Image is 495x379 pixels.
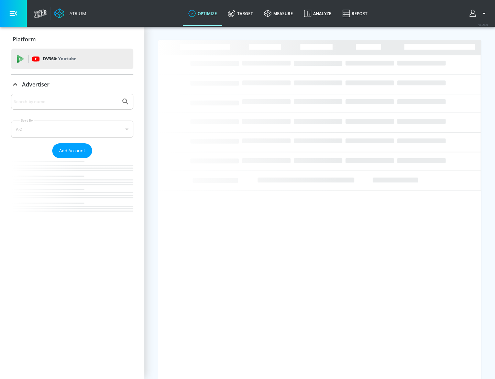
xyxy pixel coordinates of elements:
[13,35,36,43] p: Platform
[298,1,337,26] a: Analyze
[67,10,86,17] div: Atrium
[52,143,92,158] button: Add Account
[258,1,298,26] a: measure
[20,118,34,123] label: Sort By
[14,97,118,106] input: Search by name
[222,1,258,26] a: Target
[11,121,133,138] div: A-Z
[478,23,488,27] span: v 4.24.0
[11,49,133,69] div: DV360: Youtube
[59,147,85,155] span: Add Account
[337,1,373,26] a: Report
[11,158,133,225] nav: list of Advertiser
[54,8,86,19] a: Atrium
[183,1,222,26] a: optimize
[58,55,76,62] p: Youtube
[11,94,133,225] div: Advertiser
[22,81,49,88] p: Advertiser
[11,75,133,94] div: Advertiser
[11,30,133,49] div: Platform
[43,55,76,63] p: DV360:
